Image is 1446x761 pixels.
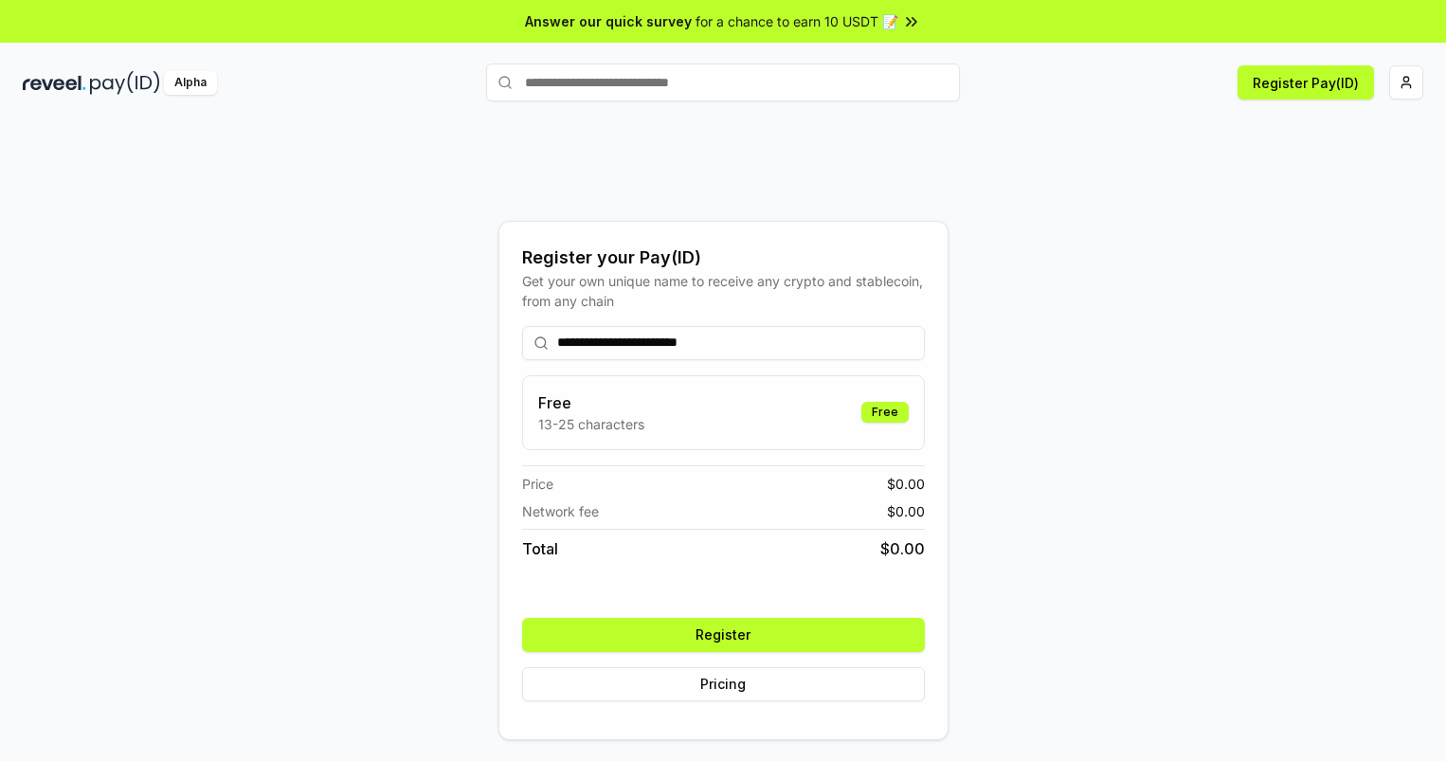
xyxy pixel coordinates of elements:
[525,11,692,31] span: Answer our quick survey
[1238,65,1374,100] button: Register Pay(ID)
[522,245,925,271] div: Register your Pay(ID)
[538,391,644,414] h3: Free
[522,537,558,560] span: Total
[522,474,553,494] span: Price
[861,402,909,423] div: Free
[522,501,599,521] span: Network fee
[887,501,925,521] span: $ 0.00
[522,271,925,311] div: Get your own unique name to receive any crypto and stablecoin, from any chain
[880,537,925,560] span: $ 0.00
[90,71,160,95] img: pay_id
[696,11,898,31] span: for a chance to earn 10 USDT 📝
[522,618,925,652] button: Register
[538,414,644,434] p: 13-25 characters
[887,474,925,494] span: $ 0.00
[23,71,86,95] img: reveel_dark
[522,667,925,701] button: Pricing
[164,71,217,95] div: Alpha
